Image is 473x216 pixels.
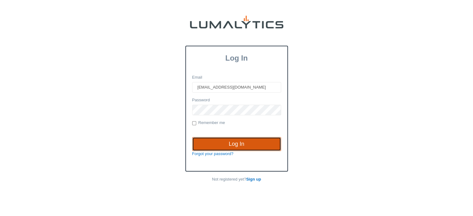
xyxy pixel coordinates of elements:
[192,151,234,156] a: Forgot your password?
[192,97,210,103] label: Password
[185,177,288,182] p: Not registered yet?
[192,120,225,126] label: Remember me
[190,16,283,29] img: lumalytics-black-e9b537c871f77d9ce8d3a6940f85695cd68c596e3f819dc492052d1098752254.png
[186,54,287,62] h3: Log In
[192,121,196,125] input: Remember me
[192,137,281,151] input: Log In
[246,177,261,182] a: Sign up
[192,82,281,93] input: Email
[192,75,202,80] label: Email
